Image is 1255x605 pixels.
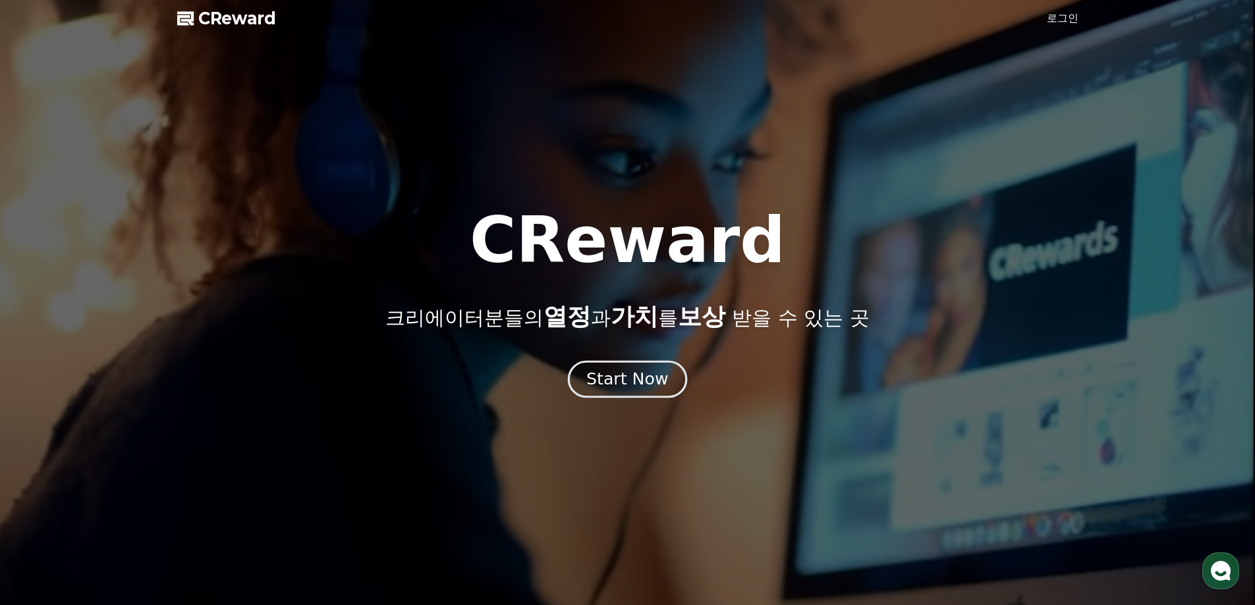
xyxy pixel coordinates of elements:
[385,303,869,330] p: 크리에이터분들의 과 를 받을 수 있는 곳
[198,8,276,29] span: CReward
[611,303,658,330] span: 가치
[586,368,668,390] div: Start Now
[1047,11,1078,26] a: 로그인
[470,209,785,272] h1: CReward
[568,360,687,398] button: Start Now
[177,8,276,29] a: CReward
[204,437,219,448] span: 설정
[571,375,684,387] a: Start Now
[678,303,725,330] span: 보상
[87,417,170,450] a: 대화
[544,303,591,330] span: 열정
[121,438,136,448] span: 대화
[170,417,253,450] a: 설정
[4,417,87,450] a: 홈
[42,437,49,448] span: 홈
